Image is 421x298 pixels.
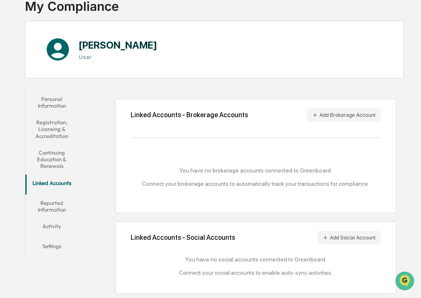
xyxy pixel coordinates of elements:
[17,105,54,113] span: Preclearance
[5,101,57,116] a: 🖐️Preclearance
[394,271,417,293] iframe: Open customer support
[317,231,381,244] button: Add Social Account
[25,238,78,258] button: Settings
[28,64,136,72] div: Start new chat
[25,175,78,195] button: Linked Accounts
[25,218,78,238] button: Activity
[59,140,101,147] a: Powered byPylon
[69,105,103,113] span: Attestations
[8,106,15,112] div: 🖐️
[83,141,101,147] span: Pylon
[141,66,151,76] button: Start new chat
[8,121,15,128] div: 🔎
[5,117,56,132] a: 🔎Data Lookup
[79,39,157,51] h1: [PERSON_NAME]
[307,108,381,122] button: Add Brokerage Account
[25,91,78,114] button: Personal Information
[131,231,381,244] div: Linked Accounts - Social Accounts
[131,256,381,276] div: You have no social accounts connected to Greenboard. Connect your social accounts to enable auto-...
[60,106,67,112] div: 🗄️
[8,17,151,31] p: How can we help?
[25,144,78,175] button: Continuing Education & Renewals
[131,167,381,187] div: You have no brokerage accounts connected to Greenboard. Connect your brokerage accounts to automa...
[57,101,106,116] a: 🗄️Attestations
[22,38,137,47] input: Clear
[8,64,23,79] img: 1746055101610-c473b297-6a78-478c-a979-82029cc54cd1
[17,121,52,129] span: Data Lookup
[25,91,78,258] div: secondary tabs example
[25,195,78,218] button: Reported Information
[131,111,248,119] div: Linked Accounts - Brokerage Accounts
[28,72,105,79] div: We're available if you need us!
[25,114,78,144] button: Registration, Licensing & Accreditation
[79,54,157,60] h3: User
